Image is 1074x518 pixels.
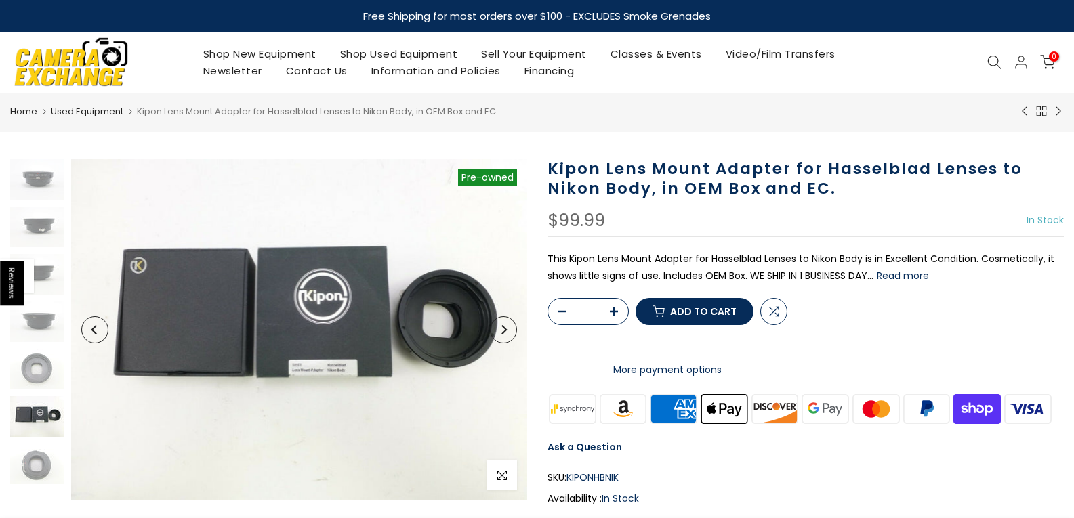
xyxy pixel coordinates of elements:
[10,396,64,437] img: Kipon Lens Mount Adapter for Hasselblad Lenses to Nikon Body, in OEM Box and EC. Lens Adapters an...
[714,45,847,62] a: Video/Film Transfers
[548,490,1065,507] div: Availability :
[10,254,64,295] img: Kipon Lens Mount Adapter for Hasselblad Lenses to Nikon Body, in OEM Box and EC. Lens Adapters an...
[648,392,699,425] img: american express
[274,62,359,79] a: Contact Us
[901,392,952,425] img: paypal
[359,62,512,79] a: Information and Policies
[952,392,1003,425] img: shopify pay
[548,392,598,425] img: synchrony
[81,316,108,343] button: Previous
[548,440,622,454] a: Ask a Question
[10,105,37,118] a: Home
[877,269,929,282] button: Read more
[548,362,787,379] a: More payment options
[598,392,648,425] img: amazon payments
[1040,55,1055,70] a: 0
[602,492,639,505] span: In Stock
[137,105,498,118] span: Kipon Lens Mount Adapter for Hasselblad Lenses to Nikon Body, in OEM Box and EC.
[548,212,605,230] div: $99.99
[699,392,749,425] img: apple pay
[10,444,64,484] img: Kipon Lens Mount Adapter for Hasselblad Lenses to Nikon Body, in OEM Box and EC. Lens Adapters an...
[566,469,619,486] span: KIPONHBNIK
[670,307,737,316] span: Add to cart
[191,62,274,79] a: Newsletter
[191,45,328,62] a: Shop New Equipment
[10,301,64,342] img: Kipon Lens Mount Adapter for Hasselblad Lenses to Nikon Body, in OEM Box and EC. Lens Adapters an...
[1049,51,1059,62] span: 0
[800,392,851,425] img: google pay
[470,45,599,62] a: Sell Your Equipment
[598,45,714,62] a: Classes & Events
[636,298,753,325] button: Add to cart
[363,9,711,23] strong: Free Shipping for most orders over $100 - EXCLUDES Smoke Grenades
[850,392,901,425] img: master
[548,159,1065,198] h1: Kipon Lens Mount Adapter for Hasselblad Lenses to Nikon Body, in OEM Box and EC.
[10,207,64,247] img: Kipon Lens Mount Adapter for Hasselblad Lenses to Nikon Body, in OEM Box and EC. Lens Adapters an...
[548,469,1065,486] div: SKU:
[10,349,64,389] img: Kipon Lens Mount Adapter for Hasselblad Lenses to Nikon Body, in OEM Box and EC. Lens Adapters an...
[490,316,517,343] button: Next
[1002,392,1053,425] img: visa
[51,105,123,118] a: Used Equipment
[548,251,1065,284] p: This Kipon Lens Mount Adapter for Hasselblad Lenses to Nikon Body is in Excellent Condition. Cosm...
[1027,213,1064,227] span: In Stock
[328,45,470,62] a: Shop Used Equipment
[512,62,586,79] a: Financing
[10,159,64,200] img: Kipon Lens Mount Adapter for Hasselblad Lenses to Nikon Body, in OEM Box and EC. Lens Adapters an...
[71,159,527,500] img: Kipon Lens Mount Adapter for Hasselblad Lenses to Nikon Body, in OEM Box and EC. Lens Adapters an...
[749,392,800,425] img: discover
